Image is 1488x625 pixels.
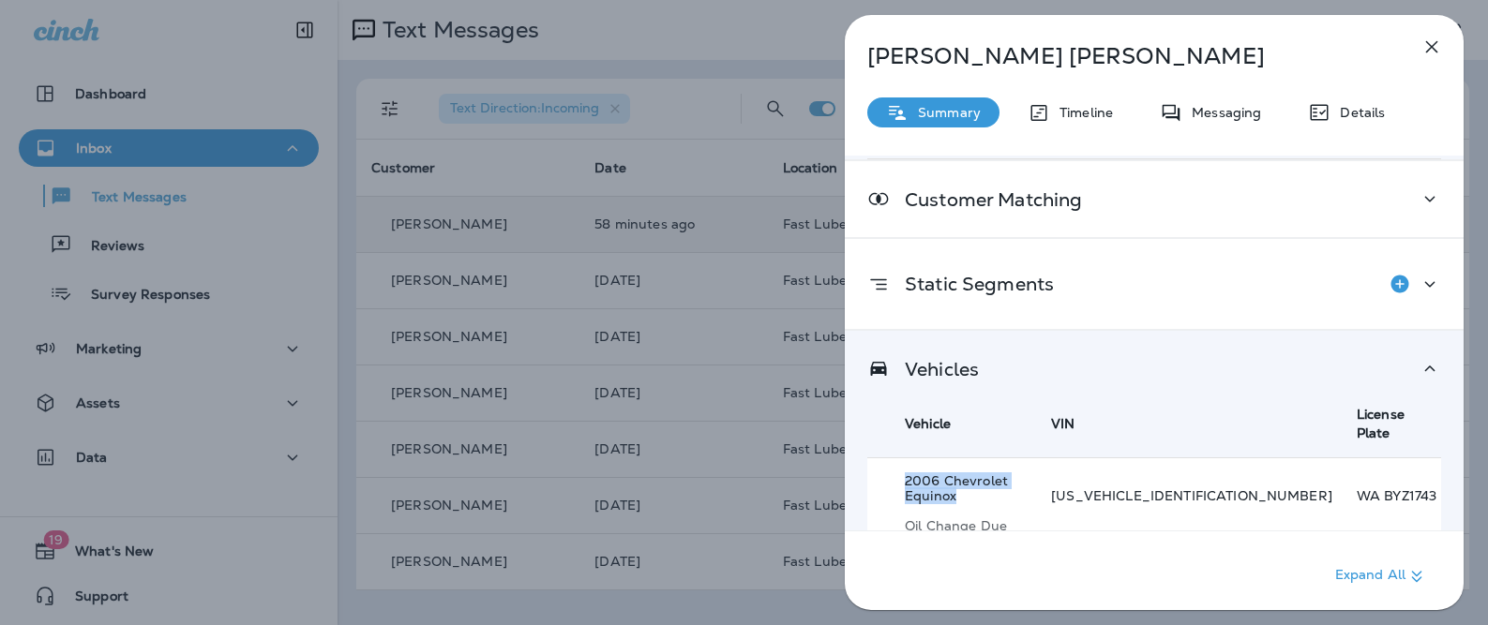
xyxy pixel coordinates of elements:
span: Chevrolet [944,472,1008,489]
p: Vehicles [890,362,979,377]
button: Add to Static Segment [1381,265,1419,303]
button: Expand All [1328,559,1435,593]
p: [PERSON_NAME] [PERSON_NAME] [867,43,1379,69]
p: Summary [909,105,981,120]
span: VIN [1051,415,1075,432]
p: Oil Change Due Date: [DATE] [905,518,1027,548]
p: 2006 [905,473,1027,503]
p: Timeline [1050,105,1113,120]
span: Equinox [905,487,956,504]
p: Static Segments [890,276,1054,291]
span: Vehicle [905,415,951,432]
span: License Plate [1357,406,1405,441]
p: Customer Matching [890,192,1082,207]
p: Expand All [1335,565,1428,588]
p: Details [1330,105,1385,120]
p: WA BYZ1743 [1357,488,1441,503]
p: Messaging [1182,105,1261,120]
p: [US_VEHICLE_IDENTIFICATION_NUMBER] [1051,488,1332,503]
